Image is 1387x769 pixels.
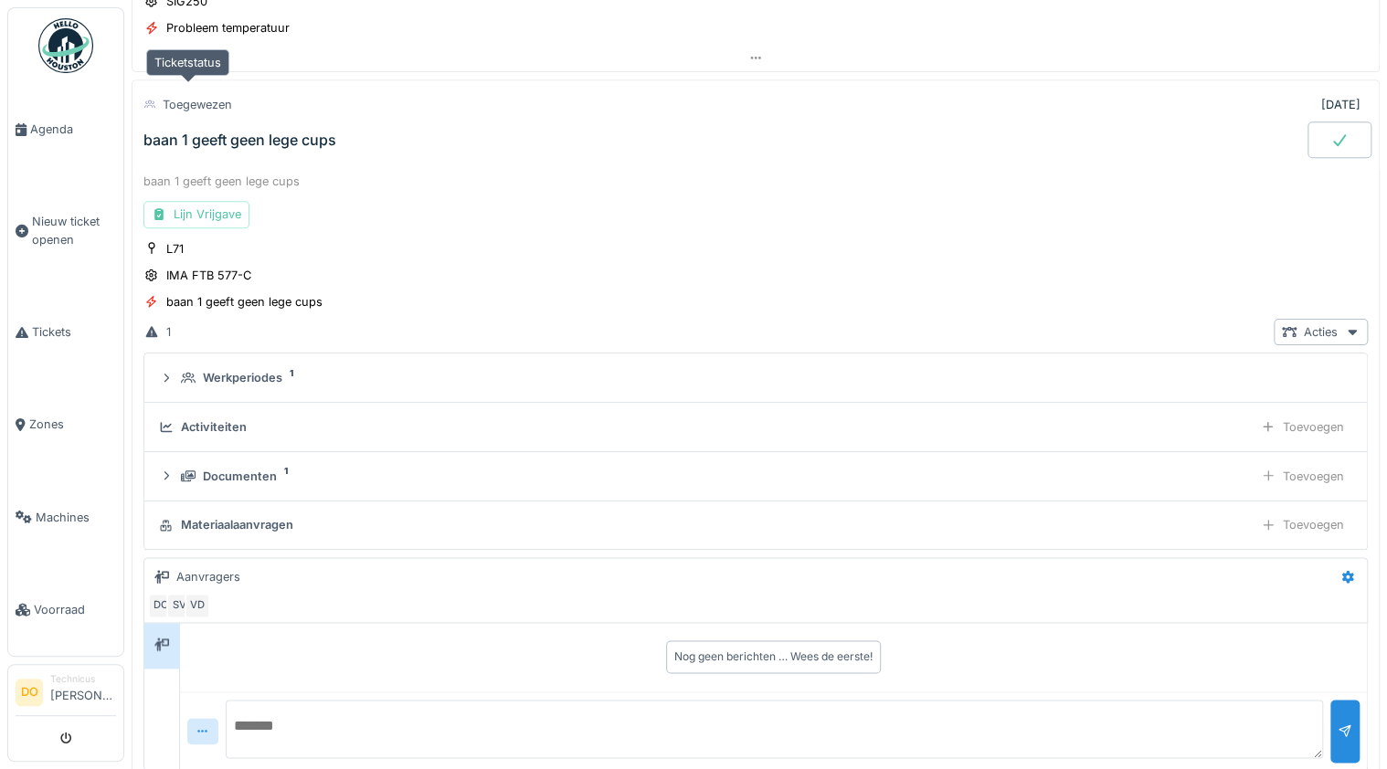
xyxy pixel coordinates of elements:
[1253,511,1352,538] div: Toevoegen
[203,468,277,485] div: Documenten
[185,593,210,618] div: VD
[8,286,123,378] a: Tickets
[152,410,1360,444] summary: ActiviteitenToevoegen
[152,361,1360,395] summary: Werkperiodes1
[8,378,123,470] a: Zones
[203,369,282,386] div: Werkperiodes
[1253,463,1352,490] div: Toevoegen
[1253,414,1352,440] div: Toevoegen
[674,648,873,665] div: Nog geen berichten … Wees de eerste!
[166,323,171,341] div: 1
[34,601,116,618] span: Voorraad
[166,293,323,311] div: baan 1 geeft geen lege cups
[181,516,293,533] div: Materiaalaanvragen
[143,201,249,227] div: Lijn Vrijgave
[32,213,116,248] span: Nieuw ticket openen
[29,416,116,433] span: Zones
[166,240,184,258] div: L71
[32,323,116,341] span: Tickets
[30,121,116,138] span: Agenda
[143,173,1368,190] div: baan 1 geeft geen lege cups
[36,509,116,526] span: Machines
[50,672,116,686] div: Technicus
[50,672,116,711] li: [PERSON_NAME]
[16,672,116,716] a: DO Technicus[PERSON_NAME]
[8,564,123,656] a: Voorraad
[163,96,232,113] div: Toegewezen
[8,175,123,286] a: Nieuw ticket openen
[181,418,247,436] div: Activiteiten
[176,568,240,585] div: Aanvragers
[146,49,229,76] div: Ticketstatus
[38,18,93,73] img: Badge_color-CXgf-gQk.svg
[166,593,192,618] div: SV
[1274,319,1368,345] div: Acties
[16,679,43,706] li: DO
[152,459,1360,493] summary: Documenten1Toevoegen
[8,471,123,564] a: Machines
[143,132,336,149] div: baan 1 geeft geen lege cups
[152,509,1360,543] summary: MateriaalaanvragenToevoegen
[1321,96,1361,113] div: [DATE]
[148,593,174,618] div: DO
[166,267,251,284] div: IMA FTB 577-C
[166,19,290,37] div: Probleem temperatuur
[8,83,123,175] a: Agenda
